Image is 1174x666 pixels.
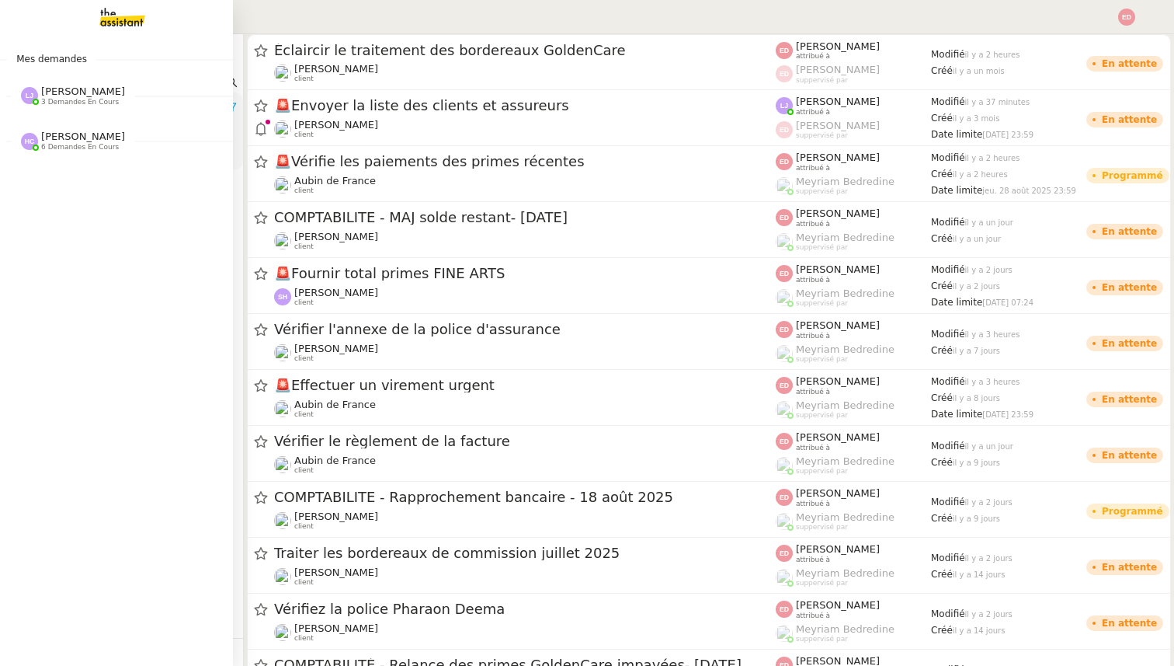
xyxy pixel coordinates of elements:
img: svg [776,321,793,338]
span: [PERSON_NAME] [41,85,125,97]
img: users%2FaellJyylmXSg4jqeVbanehhyYJm1%2Favatar%2Fprofile-pic%20(4).png [776,401,793,418]
span: il y a 2 jours [965,498,1012,507]
img: users%2FaellJyylmXSg4jqeVbanehhyYJm1%2Favatar%2Fprofile-pic%20(4).png [776,569,793,586]
span: [PERSON_NAME] [796,40,880,52]
span: attribué à [796,276,830,284]
img: svg [776,42,793,59]
span: il y a 14 jours [953,570,1006,579]
app-user-label: attribué à [776,599,931,619]
img: users%2Fa6PbEmLwvGXylUqKytRPpDpAx153%2Favatar%2Ffanny.png [274,344,291,361]
span: Effectuer un virement urgent [274,378,776,392]
img: svg [776,153,793,170]
span: client [294,187,314,195]
span: il y a 2 heures [965,51,1020,59]
app-user-label: attribué à [776,263,931,284]
span: suppervisé par [796,467,848,476]
span: client [294,410,314,419]
app-user-detailed-label: client [274,567,776,587]
span: COMPTABILITE - MAJ solde restant- [DATE] [274,211,776,225]
span: [PERSON_NAME] [796,64,880,75]
span: 🚨 [274,97,291,113]
span: il y a 3 heures [965,378,1020,386]
img: svg [776,65,793,82]
span: [PERSON_NAME] [796,487,880,499]
span: Traiter les bordereaux de commission juillet 2025 [274,546,776,560]
app-user-label: suppervisé par [776,120,931,140]
app-user-label: attribué à [776,543,931,563]
app-user-label: attribué à [776,431,931,452]
span: attribué à [796,108,830,117]
img: svg [21,133,38,150]
span: attribué à [796,52,830,61]
img: svg [776,489,793,506]
span: il y a 3 heures [965,330,1020,339]
app-user-label: suppervisé par [776,455,931,476]
span: Créé [931,625,953,636]
span: Créé [931,113,953,124]
span: il y a 7 jours [953,347,1000,355]
span: Modifié [931,608,965,619]
span: [PERSON_NAME] [294,567,378,578]
span: Meyriam Bedredine [796,623,894,635]
span: [PERSON_NAME] [796,207,880,219]
div: En attente [1102,59,1157,68]
span: [DATE] 23:59 [982,131,1033,139]
div: En attente [1102,227,1157,236]
img: users%2F0zQGGmvZECeMseaPawnreYAQQyS2%2Favatar%2Feddadf8a-b06f-4db9-91c4-adeed775bb0f [274,624,291,641]
img: users%2FaellJyylmXSg4jqeVbanehhyYJm1%2Favatar%2Fprofile-pic%20(4).png [776,233,793,250]
app-user-detailed-label: client [274,231,776,251]
img: svg [776,377,793,394]
span: client [294,354,314,363]
span: client [294,634,314,643]
span: suppervisé par [796,187,848,196]
span: 6 demandes en cours [41,143,119,152]
span: [PERSON_NAME] [294,343,378,354]
app-user-detailed-label: client [274,175,776,195]
app-user-label: suppervisé par [776,288,931,308]
div: En attente [1102,619,1157,628]
span: il y a 9 jours [953,514,1000,523]
span: client [294,242,314,251]
span: [PERSON_NAME] [294,63,378,75]
span: 🚨 [274,377,291,393]
img: users%2FaellJyylmXSg4jqeVbanehhyYJm1%2Favatar%2Fprofile-pic%20(4).png [776,625,793,642]
span: [PERSON_NAME] [796,319,880,331]
span: suppervisé par [796,76,848,85]
span: il y a 2 heures [953,170,1008,179]
span: [PERSON_NAME] [294,119,378,131]
span: [DATE] 23:59 [982,410,1033,419]
app-user-detailed-label: client [274,455,776,475]
span: Date limite [931,297,982,308]
app-user-label: attribué à [776,375,931,396]
span: attribué à [796,612,830,620]
app-user-label: attribué à [776,40,931,61]
img: svg [776,121,793,138]
span: Meyriam Bedredine [796,567,894,579]
app-user-label: suppervisé par [776,232,931,252]
span: Aubin de France [294,399,376,410]
app-user-label: suppervisé par [776,343,931,364]
span: suppervisé par [796,243,848,252]
span: Modifié [931,152,965,163]
img: svg [274,288,291,305]
app-user-label: suppervisé par [776,511,931,532]
span: Envoyer la liste des clients et assureurs [274,99,776,113]
span: attribué à [796,556,830,564]
img: users%2F0zQGGmvZECeMseaPawnreYAQQyS2%2Favatar%2Feddadf8a-b06f-4db9-91c4-adeed775bb0f [274,232,291,249]
app-user-label: suppervisé par [776,567,931,588]
img: users%2FaellJyylmXSg4jqeVbanehhyYJm1%2Favatar%2Fprofile-pic%20(4).png [776,289,793,306]
span: il y a un mois [953,67,1005,75]
span: attribué à [796,444,830,452]
span: client [294,578,314,587]
img: users%2FSclkIUIAuBOhhDrbgjtrSikBoD03%2Favatar%2F48cbc63d-a03d-4817-b5bf-7f7aeed5f2a9 [274,456,291,473]
app-user-label: attribué à [776,152,931,172]
span: Vérifier le règlement de la facture [274,434,776,448]
img: svg [776,209,793,226]
span: Date limite [931,129,982,140]
span: [PERSON_NAME] [796,96,880,107]
img: users%2FaellJyylmXSg4jqeVbanehhyYJm1%2Favatar%2Fprofile-pic%20(4).png [776,177,793,194]
img: users%2Fa6PbEmLwvGXylUqKytRPpDpAx153%2Favatar%2Ffanny.png [274,512,291,529]
span: Meyriam Bedredine [796,343,894,355]
span: client [294,466,314,475]
img: users%2Fa6PbEmLwvGXylUqKytRPpDpAx153%2Favatar%2Ffanny.png [274,120,291,138]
